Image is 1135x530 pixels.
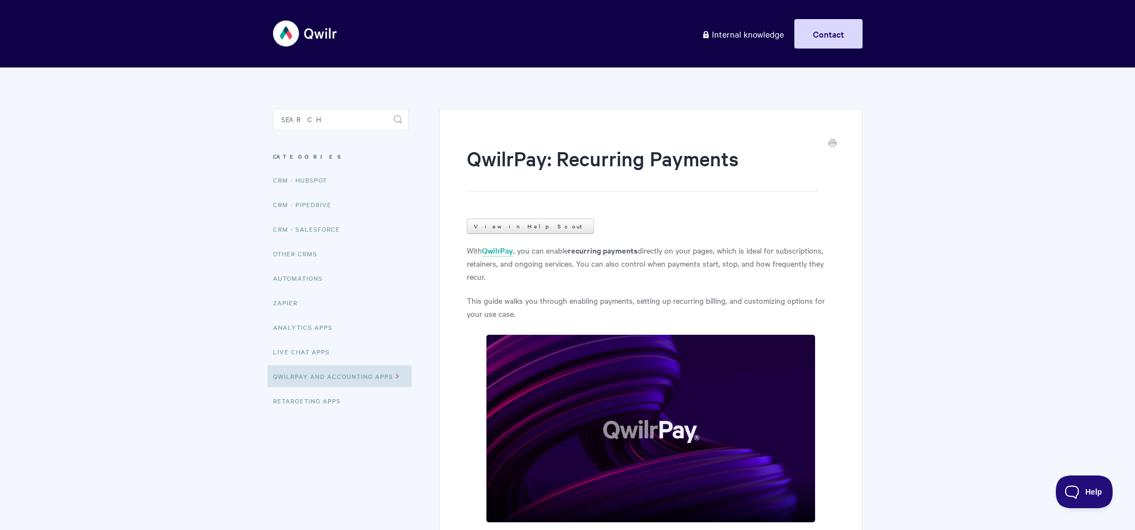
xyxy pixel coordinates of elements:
[467,294,834,320] p: This guide walks you through enabling payments, setting up recurring billing, and customizing opt...
[273,341,338,363] a: Live Chat Apps
[268,365,412,387] a: QwilrPay and Accounting Apps
[693,19,792,49] a: Internal knowledge
[467,144,818,191] h1: QwilrPay: Recurring Payments
[273,147,409,166] h3: Categories
[794,19,863,49] a: Contact
[482,245,513,257] a: QwilrPay
[273,169,335,191] a: CRM - HubSpot
[273,218,348,240] a: CRM - Salesforce
[273,267,331,289] a: Automations
[1056,475,1113,508] iframe: Toggle Customer Support
[568,244,638,256] strong: recurring payments
[273,316,341,338] a: Analytics Apps
[273,13,338,54] img: Qwilr Help Center
[273,243,325,264] a: Other CRMs
[467,244,834,283] p: With , you can enable directly on your pages, which is ideal for subscriptions, retainers, and on...
[273,292,306,314] a: Zapier
[467,219,594,234] a: View in Help Scout
[273,390,349,412] a: Retargeting Apps
[828,138,837,150] a: Print this Article
[486,334,816,522] img: file-hBILISBX3B.png
[273,109,409,130] input: Search
[273,194,340,215] a: CRM - Pipedrive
